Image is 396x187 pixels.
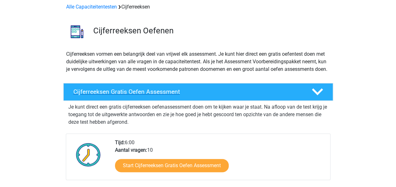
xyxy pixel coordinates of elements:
[115,159,229,172] a: Start Cijferreeksen Gratis Oefen Assessment
[61,83,336,101] a: Cijferreeksen Gratis Oefen Assessment
[68,103,328,126] p: Je kunt direct een gratis cijferreeksen oefenassessment doen om te kijken waar je staat. Na afloo...
[93,26,328,36] h3: Cijferreeksen Oefenen
[115,147,147,153] b: Aantal vragen:
[66,4,117,10] a: Alle Capaciteitentesten
[66,50,330,73] p: Cijferreeksen vormen een belangrijk deel van vrijwel elk assessment. Je kunt hier direct een grat...
[64,18,90,45] img: cijferreeksen
[110,139,330,180] div: 6:00 10
[72,139,104,170] img: Klok
[115,139,125,145] b: Tijd:
[73,88,301,95] h4: Cijferreeksen Gratis Oefen Assessment
[64,3,333,11] div: Cijferreeksen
